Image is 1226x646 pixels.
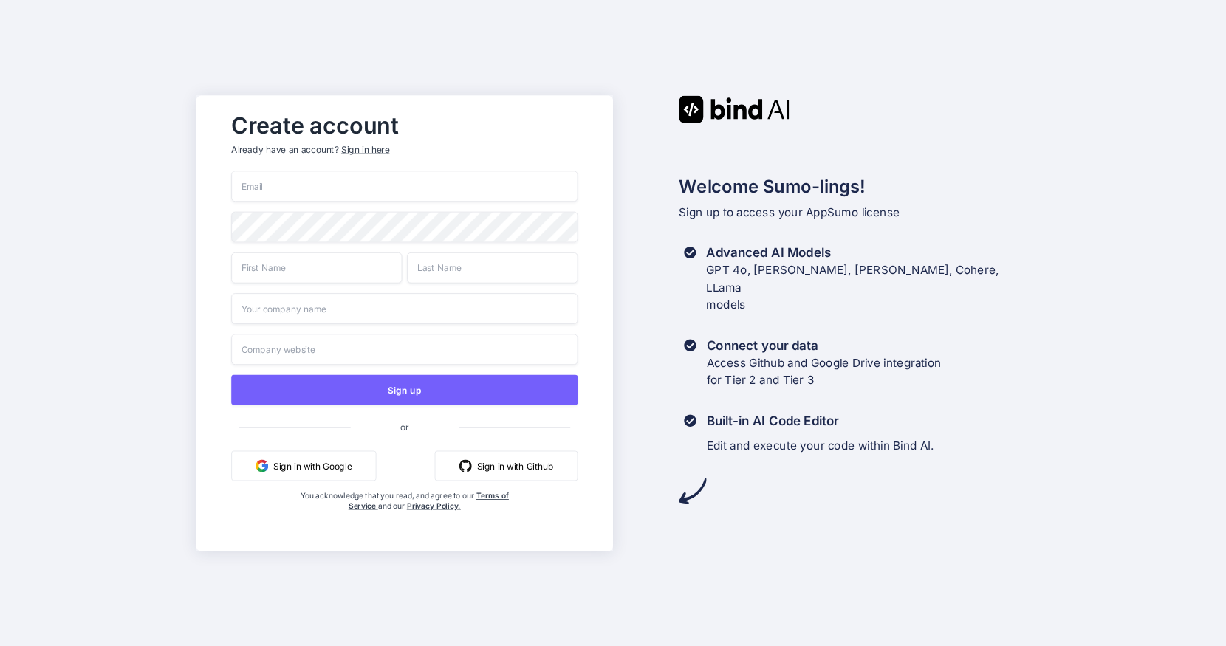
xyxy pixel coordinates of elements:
[289,490,520,540] div: You acknowledge that you read, and agree to our and our
[707,436,934,454] p: Edit and execute your code within Bind AI.
[707,411,934,429] h3: Built-in AI Code Editor
[435,450,578,481] button: Sign in with Github
[231,143,578,156] p: Already have an account?
[706,244,1030,261] h3: Advanced AI Models
[679,203,1030,221] p: Sign up to access your AppSumo license
[231,171,578,202] input: Email
[231,293,578,324] input: Your company name
[679,477,706,504] img: arrow
[256,459,268,472] img: google
[407,501,461,510] a: Privacy Policy.
[706,261,1030,313] p: GPT 4o, [PERSON_NAME], [PERSON_NAME], Cohere, LLama models
[350,410,459,441] span: or
[459,459,472,472] img: github
[349,490,509,509] a: Terms of Service
[231,374,578,405] button: Sign up
[341,143,389,156] div: Sign in here
[231,450,376,481] button: Sign in with Google
[707,336,942,354] h3: Connect your data
[679,173,1030,199] h2: Welcome Sumo-lings!
[231,252,402,283] input: First Name
[231,334,578,365] input: Company website
[679,95,790,123] img: Bind AI logo
[407,252,578,283] input: Last Name
[707,354,942,389] p: Access Github and Google Drive integration for Tier 2 and Tier 3
[231,115,578,135] h2: Create account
